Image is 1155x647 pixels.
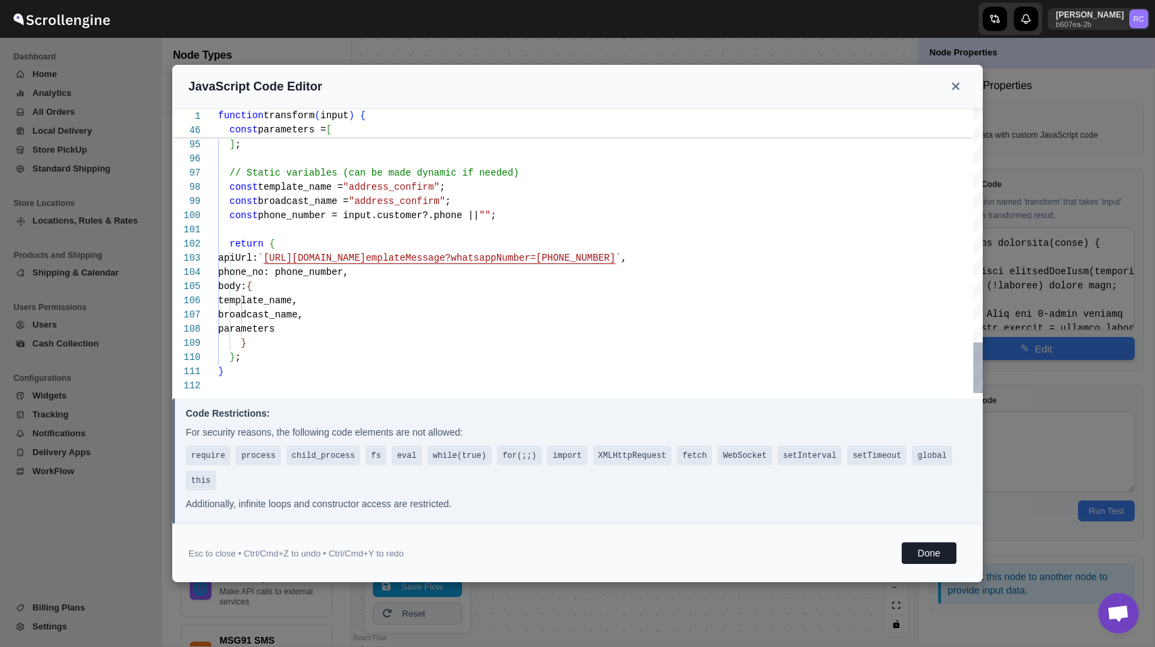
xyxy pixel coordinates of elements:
[621,253,627,263] span: ,
[445,196,451,207] span: ;
[188,80,322,93] h3: JavaScript Code Editor
[172,251,201,265] div: 103
[1048,8,1150,30] button: User menu
[258,210,480,221] span: phone_number = input.customer?.phone ||
[218,267,349,278] span: phone_no: phone_number,
[230,352,235,363] span: }
[172,379,201,393] div: 112
[1133,15,1144,23] text: RC
[172,124,201,138] span: 46
[269,238,275,249] span: {
[397,451,417,461] code: eval
[230,196,258,207] span: const
[258,253,263,263] span: `
[360,110,365,121] span: {
[172,294,201,308] div: 106
[349,196,445,207] span: "address_confirm"
[218,309,303,320] span: broadcast_name,
[230,238,263,249] span: return
[598,451,667,461] code: XMLHttpRequest
[258,124,326,135] span: parameters =
[218,366,224,377] span: }
[230,139,235,150] span: ]
[172,365,201,379] div: 111
[263,253,365,263] span: [URL][DOMAIN_NAME]
[490,210,496,221] span: ;
[503,451,536,461] code: for(;;)
[230,124,258,135] span: const
[349,110,354,121] span: )
[1056,20,1124,28] p: b607ea-2b
[247,281,252,292] span: {
[172,280,201,294] div: 105
[326,124,332,135] span: [
[320,110,349,121] span: input
[852,451,901,461] code: setTimeout
[172,180,201,195] div: 98
[230,210,258,221] span: const
[343,182,440,192] span: "address_confirm"
[263,110,315,121] span: transform
[315,110,320,121] span: (
[371,451,380,461] code: fs
[172,351,201,365] div: 110
[365,253,615,263] span: emplateMessage?whatsappNumber=[PHONE_NUMBER]
[191,451,225,461] code: require
[218,110,263,121] span: function
[615,253,621,263] span: `
[258,182,343,192] span: template_name =
[172,308,201,322] div: 107
[218,253,258,263] span: apiUrl:
[917,451,946,461] code: global
[172,336,201,351] div: 109
[783,451,836,461] code: setInterval
[188,548,404,559] span: Esc to close • Ctrl/Cmd+Z to undo • Ctrl/Cmd+Y to redo
[235,139,240,150] span: ;
[218,323,275,334] span: parameters
[172,223,201,237] div: 101
[553,451,582,461] code: import
[172,209,201,223] div: 100
[1098,593,1139,633] div: Open chat
[172,265,201,280] div: 104
[230,182,258,192] span: const
[902,542,956,564] button: Done
[186,425,972,439] p: For security reasons, the following code elements are not allowed:
[479,210,490,221] span: ""
[172,152,201,166] div: 96
[1056,9,1124,20] p: [PERSON_NAME]
[682,451,707,461] code: fetch
[241,338,247,348] span: }
[172,237,201,251] div: 102
[218,295,298,306] span: template_name,
[186,407,972,420] h4: Code Restrictions:
[440,182,445,192] span: ;
[172,109,201,124] span: 1
[723,451,767,461] code: WebSocket
[186,497,972,511] p: Additionally, infinite loops and constructor access are restricted.
[230,167,513,178] span: // Static variables (can be made dynamic if needed
[172,195,201,209] div: 99
[258,196,349,207] span: broadcast_name =
[235,352,240,363] span: ;
[292,451,355,461] code: child_process
[1129,9,1148,28] span: Rahul Chopra
[172,322,201,336] div: 108
[191,476,211,486] code: this
[218,281,247,292] span: body:
[172,138,201,152] div: 95
[172,166,201,180] div: 97
[11,2,112,36] img: ScrollEngine
[433,451,486,461] code: while(true)
[241,451,275,461] code: process
[513,167,519,178] span: )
